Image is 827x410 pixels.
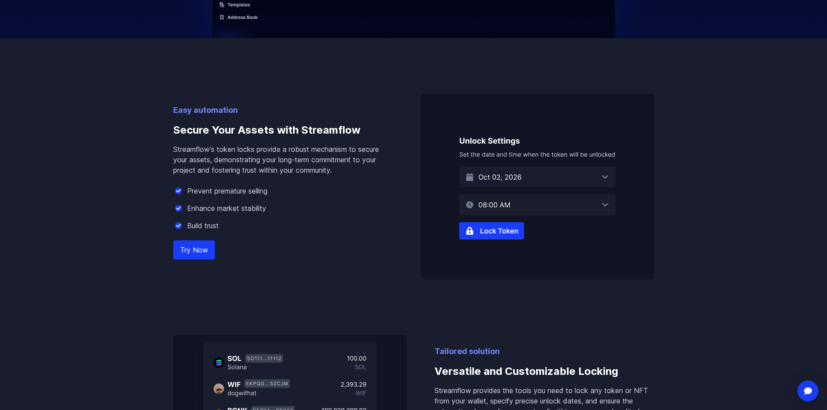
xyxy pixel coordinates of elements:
p: Easy automation [173,104,393,116]
p: Tailored solution [435,345,654,358]
p: Build trust [187,220,219,231]
p: Enhance market stability [187,203,266,213]
h3: Versatile and Customizable Locking [435,358,654,385]
div: Open Intercom Messenger [797,380,818,401]
a: Try Now [173,240,215,259]
p: Streamflow's token locks provide a robust mechanism to secure your assets, demonstrating your lon... [173,144,393,175]
img: Secure Your Assets with Streamflow [421,94,654,279]
h3: Secure Your Assets with Streamflow [173,116,393,144]
p: Prevent premature selling [187,186,267,196]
